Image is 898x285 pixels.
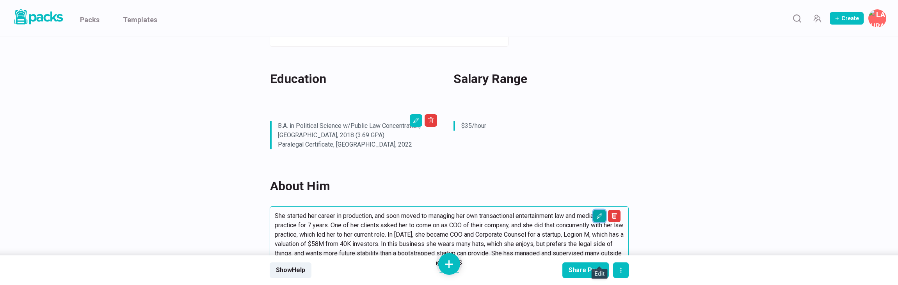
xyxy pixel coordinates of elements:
button: Create Pack [830,12,864,25]
button: Edit asset [593,210,606,222]
h2: About Him [270,177,619,195]
button: Search [789,11,805,26]
button: Laura Carter [868,9,886,27]
button: Share Pack [562,262,609,278]
button: actions [613,262,629,278]
h2: Salary Range [453,69,619,88]
p: $35/hour [461,121,613,131]
p: B.A. in Political Science w/Public Law Concentration, [GEOGRAPHIC_DATA], 2018 (3.69 GPA) Paralega... [278,121,429,149]
div: Share Pack [569,266,603,274]
button: Delete asset [608,210,621,222]
p: She started her career in production, and soon moved to managing her own transactional entertainm... [275,211,624,267]
a: Packs logo [12,8,64,29]
h2: Education [270,69,436,88]
button: Manage Team Invites [809,11,825,26]
button: ShowHelp [270,262,311,278]
button: Edit asset [410,114,422,127]
button: Delete asset [425,114,437,127]
img: Packs logo [12,8,64,26]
